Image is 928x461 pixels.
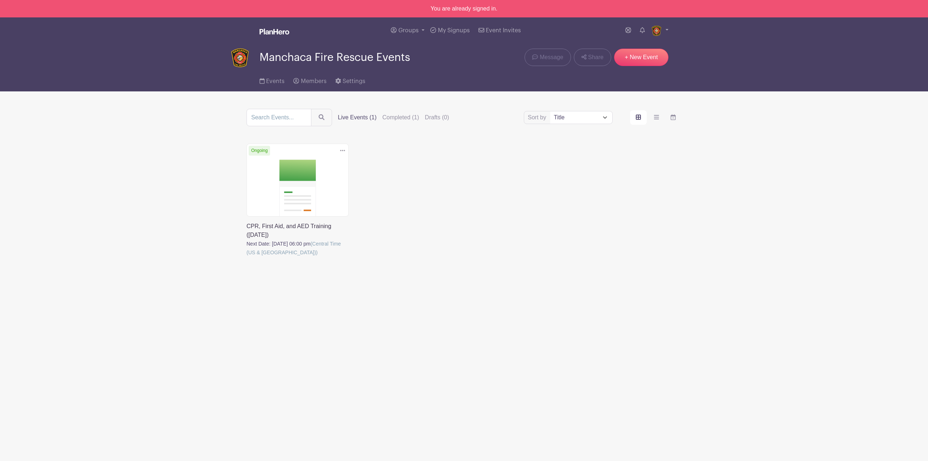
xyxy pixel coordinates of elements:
span: Groups [398,28,419,33]
a: My Signups [427,17,472,44]
label: Drafts (0) [425,113,449,122]
label: Completed (1) [382,113,419,122]
img: logo%20for%20web.png [651,25,662,36]
span: Events [266,78,285,84]
label: Sort by [528,113,548,122]
span: Manchaca Fire Rescue Events [260,52,410,63]
span: Message [540,53,563,62]
span: Settings [343,78,365,84]
div: order and view [630,110,681,125]
a: Settings [335,68,365,91]
a: Events [260,68,285,91]
span: My Signups [438,28,470,33]
label: Live Events (1) [338,113,377,122]
a: Message [525,49,571,66]
a: Members [293,68,326,91]
input: Search Events... [246,109,311,126]
span: Members [301,78,327,84]
span: Share [588,53,604,62]
img: logo%20for%20web.png [229,46,251,68]
a: + New Event [614,49,668,66]
a: Event Invites [476,17,524,44]
a: Groups [388,17,427,44]
a: Share [574,49,611,66]
img: logo_white-6c42ec7e38ccf1d336a20a19083b03d10ae64f83f12c07503d8b9e83406b4c7d.svg [260,29,289,34]
div: filters [338,113,449,122]
span: Event Invites [486,28,521,33]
